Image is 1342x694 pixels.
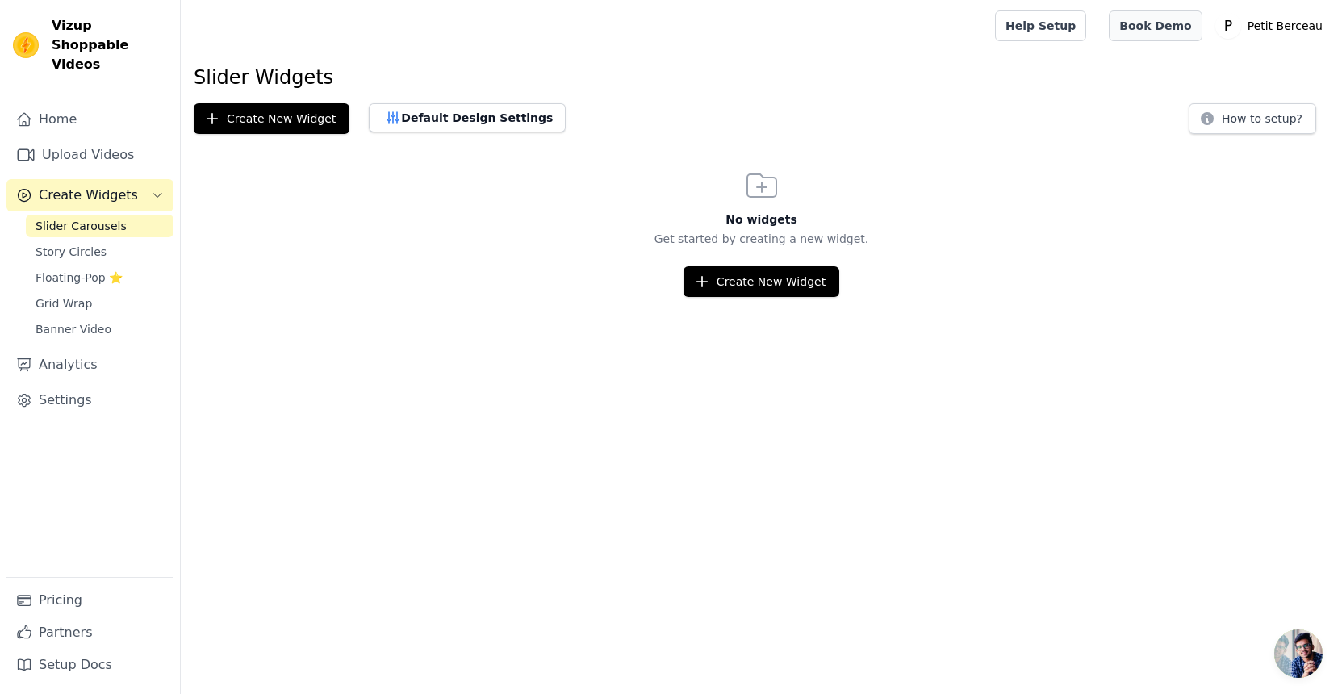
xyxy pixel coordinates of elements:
a: Story Circles [26,240,173,263]
button: Create New Widget [684,266,839,297]
a: Analytics [6,349,173,381]
a: Home [6,103,173,136]
h1: Slider Widgets [194,65,1329,90]
span: Banner Video [36,321,111,337]
span: Vizup Shoppable Videos [52,16,167,74]
a: How to setup? [1189,115,1316,130]
a: Settings [6,384,173,416]
a: Partners [6,617,173,649]
a: Floating-Pop ⭐ [26,266,173,289]
span: Create Widgets [39,186,138,205]
span: Floating-Pop ⭐ [36,270,123,286]
text: P [1223,18,1231,34]
a: Upload Videos [6,139,173,171]
a: Pricing [6,584,173,617]
a: Grid Wrap [26,292,173,315]
button: How to setup? [1189,103,1316,134]
a: Slider Carousels [26,215,173,237]
h3: No widgets [181,211,1342,228]
button: Default Design Settings [369,103,566,132]
span: Slider Carousels [36,218,127,234]
a: Ouvrir le chat [1274,629,1323,678]
button: P Petit Berceau [1215,11,1329,40]
img: Vizup [13,32,39,58]
a: Book Demo [1109,10,1202,41]
p: Petit Berceau [1241,11,1329,40]
button: Create Widgets [6,179,173,211]
p: Get started by creating a new widget. [181,231,1342,247]
a: Setup Docs [6,649,173,681]
a: Banner Video [26,318,173,341]
button: Create New Widget [194,103,349,134]
span: Story Circles [36,244,107,260]
span: Grid Wrap [36,295,92,311]
a: Help Setup [995,10,1086,41]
